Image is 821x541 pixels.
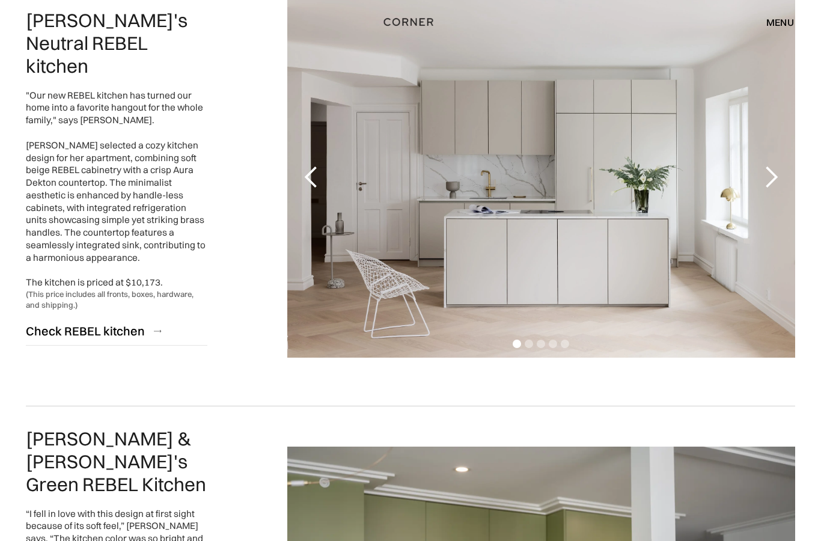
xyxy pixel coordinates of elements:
div: (This price includes all fronts, boxes, hardware, and shipping.) [26,290,207,311]
h2: [PERSON_NAME]'s Neutral REBEL kitchen [26,10,207,78]
h2: [PERSON_NAME] & [PERSON_NAME]'s Green REBEL Kitchen [26,428,207,496]
div: Show slide 4 of 5 [549,340,557,349]
div: Show slide 3 of 5 [537,340,545,349]
div: Show slide 1 of 5 [513,340,521,349]
div: "Our new REBEL kitchen has turned our home into a favorite hangout for the whole family," says [P... [26,90,207,290]
a: home [370,14,451,30]
div: Show slide 5 of 5 [561,340,569,349]
div: Show slide 2 of 5 [525,340,533,349]
div: Check REBEL kitchen [26,323,145,340]
div: menu [766,17,794,27]
a: Check REBEL kitchen [26,317,207,346]
div: menu [754,12,794,32]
